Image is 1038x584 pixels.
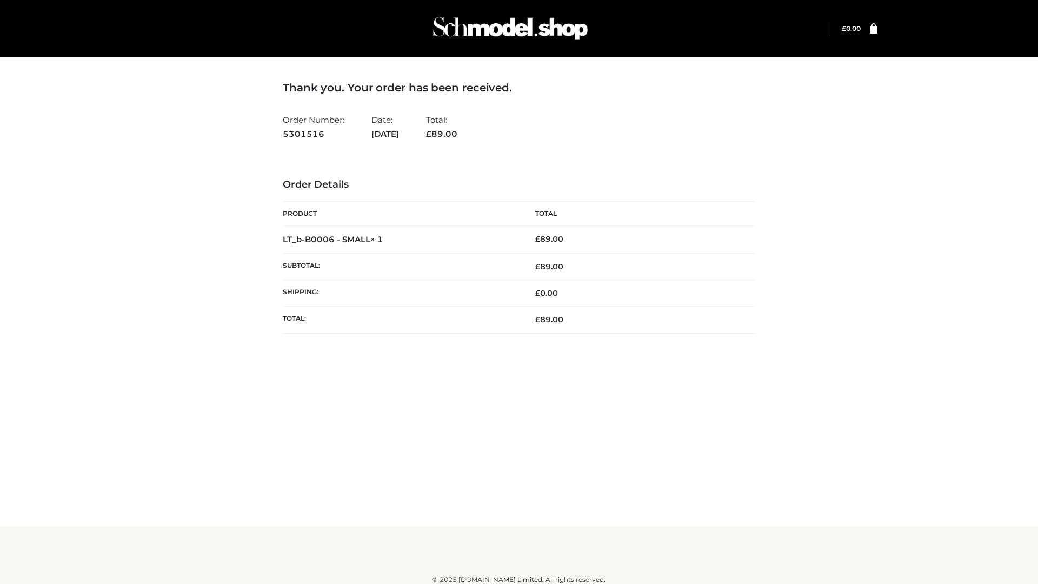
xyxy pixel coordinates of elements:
bdi: 0.00 [535,288,558,298]
strong: [DATE] [371,127,399,141]
span: £ [535,315,540,324]
span: 89.00 [535,262,563,271]
th: Total: [283,307,519,333]
h3: Thank you. Your order has been received. [283,81,755,94]
th: Total [519,202,755,226]
span: £ [535,262,540,271]
bdi: 89.00 [535,234,563,244]
strong: LT_b-B0006 - SMALL [283,234,383,244]
bdi: 0.00 [842,24,861,32]
th: Product [283,202,519,226]
strong: 5301516 [283,127,344,141]
span: £ [426,129,431,139]
th: Subtotal: [283,253,519,280]
li: Date: [371,110,399,143]
img: Schmodel Admin 964 [429,7,591,50]
span: 89.00 [426,129,457,139]
span: £ [842,24,846,32]
li: Total: [426,110,457,143]
h3: Order Details [283,179,755,191]
span: £ [535,288,540,298]
a: £0.00 [842,24,861,32]
span: 89.00 [535,315,563,324]
th: Shipping: [283,280,519,307]
li: Order Number: [283,110,344,143]
span: £ [535,234,540,244]
strong: × 1 [370,234,383,244]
